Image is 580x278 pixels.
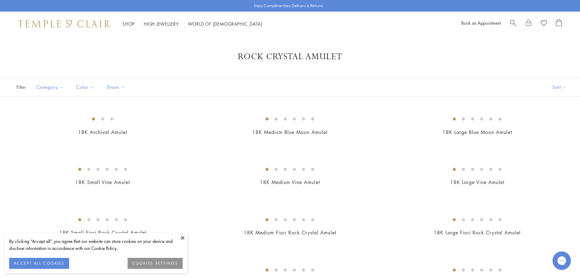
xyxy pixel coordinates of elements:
[18,20,110,27] img: Temple St. Clair
[461,20,501,26] a: Book an Appointment
[59,229,146,236] a: 18K Small Fiori Rock Crystal Amulet
[75,179,130,186] a: 18K Small Vine Amulet
[9,258,69,269] button: ACCEPT ALL COOKIES
[122,21,135,27] a: ShopShop
[78,129,127,135] a: 18K Archival Amulet
[128,258,183,269] button: COOKIES SETTINGS
[541,19,547,28] a: View Wishlist
[72,80,99,94] button: Color
[434,229,521,236] a: 18K Large Fiori Rock Crystal Amulet
[144,21,179,27] a: High JewelleryHigh Jewellery
[244,229,336,236] a: 18K Medium Fiori Rock Crystal Amulet
[102,80,130,94] button: Stone
[252,129,328,135] a: 18K Medium Blue Moon Amulet
[73,83,99,91] span: Color
[104,83,130,91] span: Stone
[539,78,580,96] button: Show sort by
[260,179,320,186] a: 18K Medium Vine Amulet
[254,3,323,9] p: Enjoy Complimentary Delivery & Returns
[188,21,262,27] a: World of [DEMOGRAPHIC_DATA]World of [DEMOGRAPHIC_DATA]
[24,51,556,62] h1: Rock Crystal Amulet
[550,249,574,272] iframe: Gorgias live chat messenger
[556,19,562,28] a: Open Shopping Bag
[32,80,69,94] button: Category
[450,179,504,186] a: 18K Large Vine Amulet
[122,20,262,28] nav: Main navigation
[33,83,69,91] span: Category
[442,129,512,135] a: 18K Large Blue Moon Amulet
[510,19,516,28] a: Search
[9,238,183,252] div: By clicking “Accept all”, you agree that our website can store cookies on your device and disclos...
